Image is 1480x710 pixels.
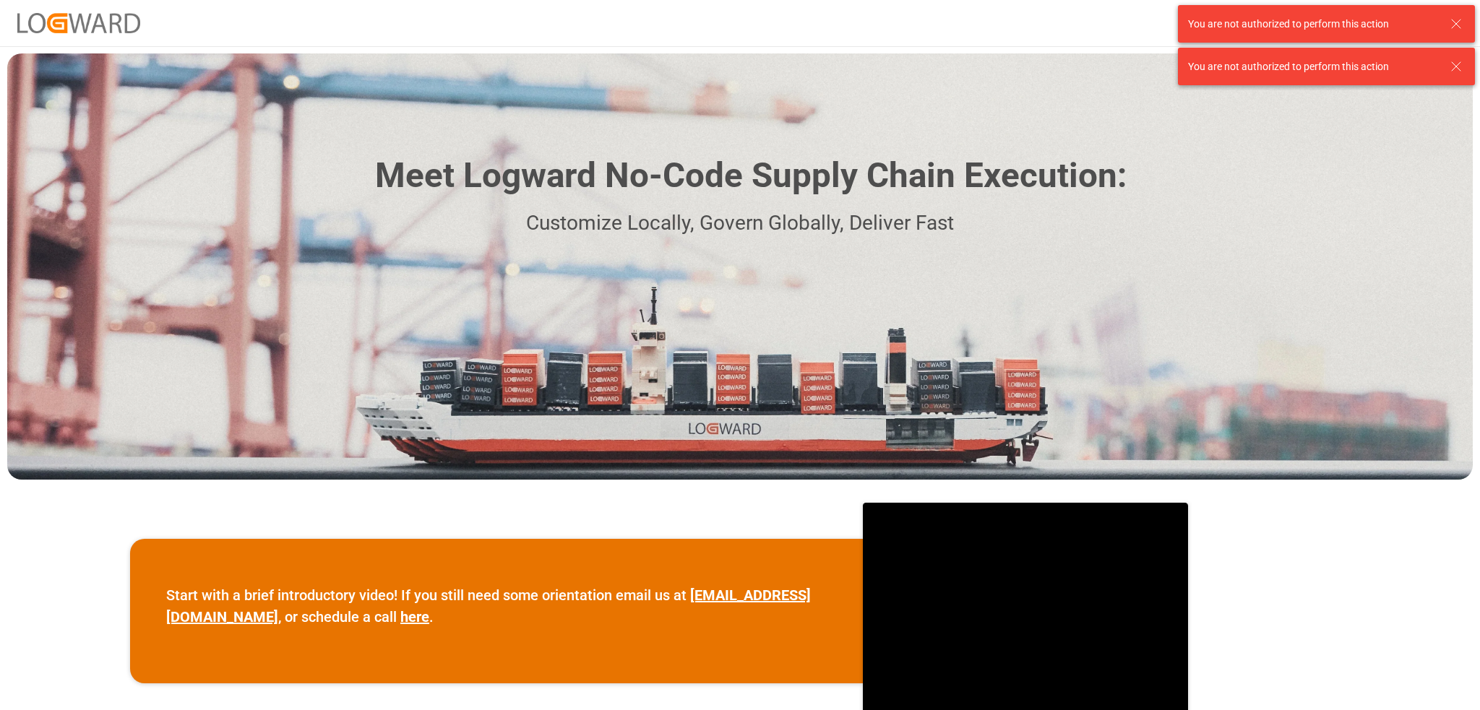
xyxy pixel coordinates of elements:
a: [EMAIL_ADDRESS][DOMAIN_NAME] [166,586,811,625]
p: Customize Locally, Govern Globally, Deliver Fast [353,207,1127,240]
h1: Meet Logward No-Code Supply Chain Execution: [375,150,1127,202]
img: Logward_new_orange.png [17,13,140,33]
div: You are not authorized to perform this action [1188,59,1437,74]
a: here [400,608,429,625]
div: You are not authorized to perform this action [1188,17,1437,32]
p: Start with a brief introductory video! If you still need some orientation email us at , or schedu... [166,584,827,628]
